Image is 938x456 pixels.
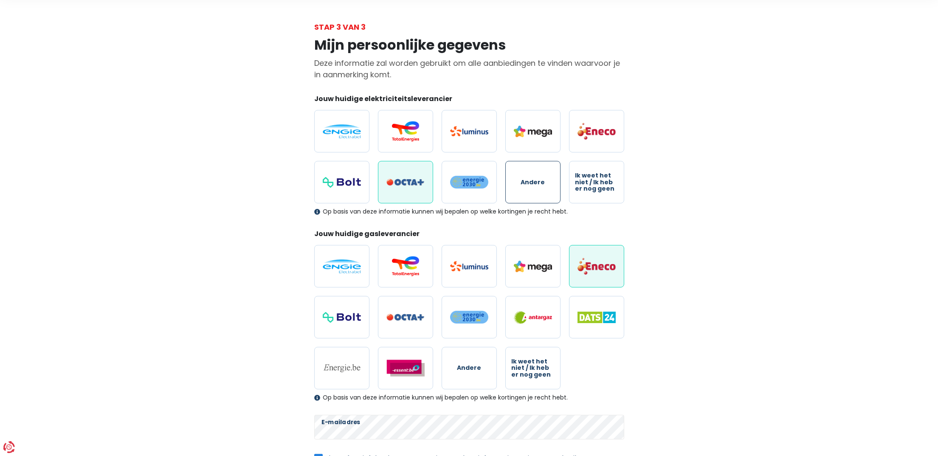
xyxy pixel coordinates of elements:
[323,177,361,188] img: Bolt
[386,314,425,321] img: Octa+
[314,57,624,80] p: Deze informatie zal worden gebruikt om alle aanbiedingen te vinden waarvoor je in aanmerking komt.
[314,394,624,401] div: Op basis van deze informatie kunnen wij bepalen op welke kortingen je recht hebt.
[577,257,616,275] img: Eneco
[457,365,481,371] span: Andere
[511,358,555,378] span: Ik weet het niet / Ik heb er nog geen
[450,126,488,136] img: Luminus
[323,259,361,273] img: Engie / Electrabel
[314,229,624,242] legend: Jouw huidige gasleverancier
[450,175,488,189] img: Energie2030
[450,310,488,324] img: Energie2030
[386,179,425,186] img: Octa+
[575,172,618,192] span: Ik weet het niet / Ik heb er nog geen
[514,311,552,324] img: Antargaz
[314,94,624,107] legend: Jouw huidige elektriciteitsleverancier
[577,122,616,140] img: Eneco
[323,124,361,138] img: Engie / Electrabel
[450,261,488,271] img: Luminus
[521,179,545,186] span: Andere
[314,37,624,53] h1: Mijn persoonlijke gegevens
[577,312,616,323] img: Dats 24
[323,363,361,373] img: Energie.be
[514,261,552,272] img: Mega
[386,360,425,377] img: Essent
[386,121,425,141] img: Total Energies / Lampiris
[323,312,361,323] img: Bolt
[314,208,624,215] div: Op basis van deze informatie kunnen wij bepalen op welke kortingen je recht hebt.
[314,21,624,33] div: Stap 3 van 3
[514,126,552,137] img: Mega
[386,256,425,276] img: Total Energies / Lampiris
